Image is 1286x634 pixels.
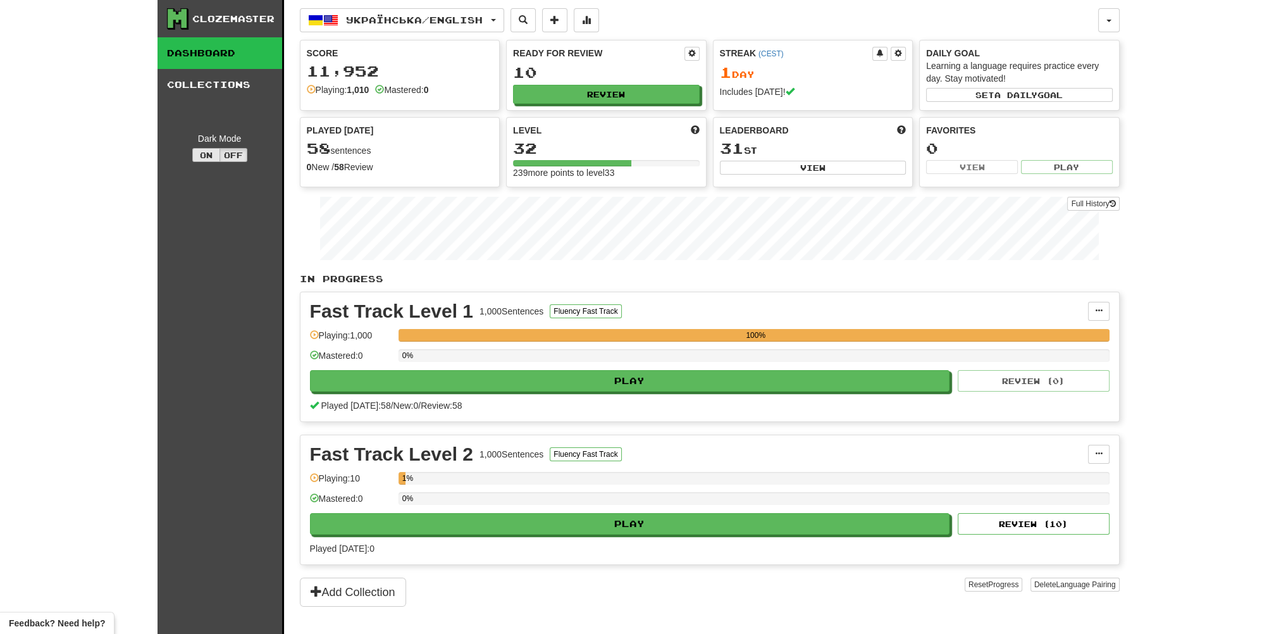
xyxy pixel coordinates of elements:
button: View [926,160,1018,174]
div: Playing: 10 [310,472,392,493]
button: Off [219,148,247,162]
button: Українська/English [300,8,504,32]
span: Played [DATE]: 0 [310,544,374,554]
button: Seta dailygoal [926,88,1113,102]
span: 58 [307,139,331,157]
span: Level [513,124,541,137]
div: Ready for Review [513,47,684,59]
a: (CEST) [758,49,784,58]
div: Includes [DATE]! [720,85,906,98]
button: More stats [574,8,599,32]
div: st [720,140,906,157]
span: Language Pairing [1056,580,1115,589]
div: Playing: 1,000 [310,329,392,350]
div: Learning a language requires practice every day. Stay motivated! [926,59,1113,85]
div: sentences [307,140,493,157]
span: 1 [720,63,732,81]
div: Streak [720,47,873,59]
strong: 0 [307,162,312,172]
button: Fluency Fast Track [550,304,621,318]
span: Played [DATE] [307,124,374,137]
strong: 0 [424,85,429,95]
div: 1,000 Sentences [479,448,543,461]
span: a daily [994,90,1037,99]
span: / [391,401,393,411]
button: Add Collection [300,578,406,607]
div: Fast Track Level 2 [310,445,474,464]
button: Play [310,513,950,535]
button: Fluency Fast Track [550,447,621,461]
button: Play [1021,160,1113,174]
span: Open feedback widget [9,617,105,630]
div: Clozemaster [192,13,275,25]
button: ResetProgress [965,578,1022,592]
button: Review (10) [958,513,1110,535]
a: Full History [1067,197,1119,211]
span: Progress [988,580,1018,589]
span: New: 0 [393,401,419,411]
div: 239 more points to level 33 [513,166,700,179]
div: Day [720,65,906,81]
div: Score [307,47,493,59]
a: Collections [158,69,282,101]
strong: 58 [334,162,344,172]
span: 31 [720,139,744,157]
div: Mastered: [375,84,428,96]
span: Score more points to level up [691,124,700,137]
a: Dashboard [158,37,282,69]
span: This week in points, UTC [897,124,906,137]
span: Played [DATE]: 58 [321,401,390,411]
button: Play [310,370,950,392]
button: Review [513,85,700,104]
div: 10 [513,65,700,80]
p: In Progress [300,273,1120,285]
button: Search sentences [510,8,536,32]
span: / [418,401,421,411]
div: 1% [402,472,405,485]
button: Add sentence to collection [542,8,567,32]
span: Leaderboard [720,124,789,137]
strong: 1,010 [347,85,369,95]
button: View [720,161,906,175]
button: Review (0) [958,370,1110,392]
div: Dark Mode [167,132,273,145]
button: On [192,148,220,162]
button: DeleteLanguage Pairing [1030,578,1120,592]
div: 11,952 [307,63,493,79]
div: Favorites [926,124,1113,137]
span: Українська / English [346,15,483,25]
div: Daily Goal [926,47,1113,59]
div: Playing: [307,84,369,96]
div: 1,000 Sentences [479,305,543,318]
div: 0 [926,140,1113,156]
div: New / Review [307,161,493,173]
div: 32 [513,140,700,156]
span: Review: 58 [421,401,462,411]
div: Fast Track Level 1 [310,302,474,321]
div: Mastered: 0 [310,492,392,513]
div: 100% [402,329,1110,342]
div: Mastered: 0 [310,349,392,370]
